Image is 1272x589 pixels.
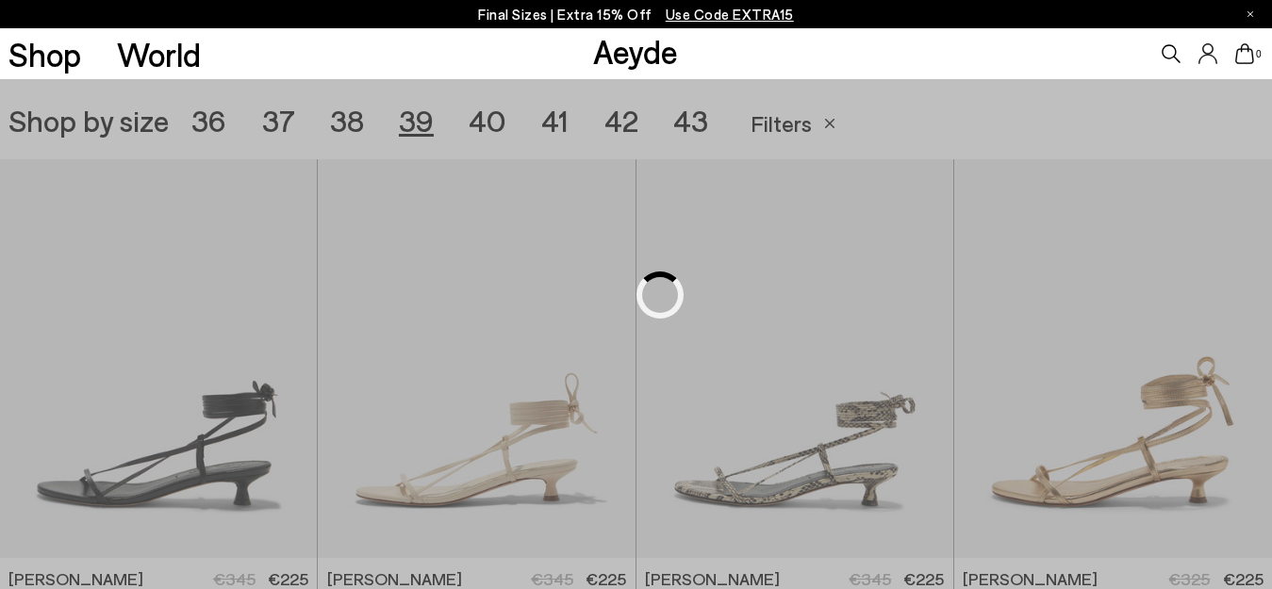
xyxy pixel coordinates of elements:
a: Aeyde [593,31,678,71]
span: 0 [1254,49,1264,59]
p: Final Sizes | Extra 15% Off [478,3,794,26]
a: World [117,38,201,71]
span: Navigate to /collections/ss25-final-sizes [666,6,794,23]
a: 0 [1235,43,1254,64]
a: Shop [8,38,81,71]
